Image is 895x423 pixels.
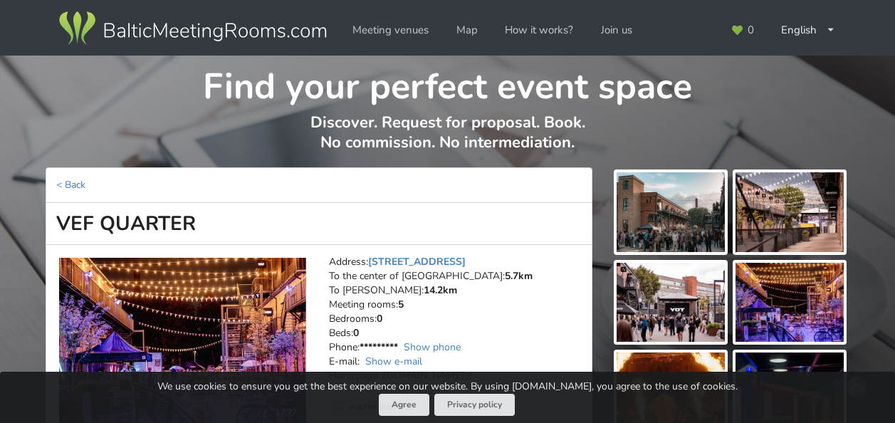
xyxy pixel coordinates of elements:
img: VEF QUARTER | Riga | Event place - gallery picture [736,263,844,343]
h1: Find your perfect event space [46,56,849,110]
strong: 14.2km [424,283,457,297]
strong: 5.7km [505,269,533,283]
img: VEF QUARTER | Riga | Event place - gallery picture [736,172,844,252]
a: [STREET_ADDRESS] [368,255,466,268]
h1: VEF QUARTER [46,203,592,245]
button: Agree [379,394,429,416]
a: Privacy policy [434,394,515,416]
a: Map [446,16,488,44]
a: [DOMAIN_NAME] [382,369,476,382]
address: Address: To the center of [GEOGRAPHIC_DATA]: To [PERSON_NAME]: Meeting rooms: Bedrooms: Beds: Pho... [329,255,582,397]
strong: 0 [353,326,359,340]
strong: 5 [398,298,404,311]
p: Discover. Request for proposal. Book. No commission. No intermediation. [46,113,849,167]
a: Join us [591,16,642,44]
img: VEF QUARTER | Riga | Event place - gallery picture [617,263,725,343]
a: Meeting venues [342,16,439,44]
strong: 0 [377,312,382,325]
div: English [771,16,845,44]
span: 0 [748,25,754,36]
img: Baltic Meeting Rooms [56,9,329,48]
a: Show phone [404,340,461,354]
a: < Back [56,178,85,192]
a: Show e-mail [365,355,422,368]
img: VEF QUARTER | Riga | Event place - gallery picture [617,172,725,252]
a: How it works? [495,16,583,44]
